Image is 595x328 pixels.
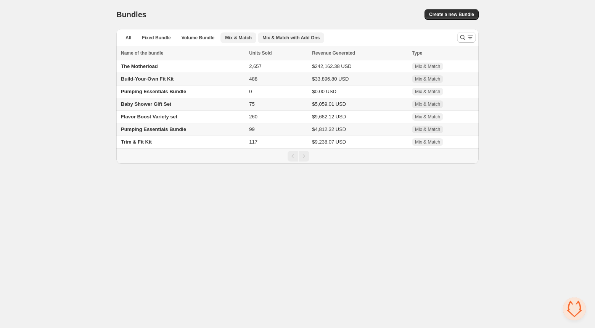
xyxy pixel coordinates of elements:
[415,63,440,69] span: Mix & Match
[249,49,279,57] button: Units Sold
[312,139,346,145] span: $9,238.07 USD
[116,148,479,164] nav: Pagination
[262,35,320,41] span: Mix & Match with Add Ons
[182,35,214,41] span: Volume Bundle
[142,35,170,41] span: Fixed Bundle
[121,63,158,69] span: The Motherload
[249,114,257,120] span: 260
[412,49,474,57] div: Type
[249,63,262,69] span: 2,657
[121,139,152,145] span: Trim & Fit Kit
[425,9,479,20] button: Create a new Bundle
[415,89,440,95] span: Mix & Match
[312,49,363,57] button: Revenue Generated
[312,126,346,132] span: $4,812.32 USD
[249,76,257,82] span: 488
[312,76,349,82] span: $33,896.80 USD
[415,76,440,82] span: Mix & Match
[121,89,186,94] span: Pumping Essentials Bundle
[415,101,440,107] span: Mix & Match
[563,297,586,320] a: Open chat
[121,49,244,57] div: Name of the bundle
[249,139,257,145] span: 117
[121,126,186,132] span: Pumping Essentials Bundle
[121,101,171,107] span: Baby Shower Gift Set
[429,11,474,18] span: Create a new Bundle
[125,35,131,41] span: All
[116,10,146,19] h1: Bundles
[312,49,355,57] span: Revenue Generated
[457,32,476,43] button: Search and filter results
[312,101,346,107] span: $5,059.01 USD
[249,49,272,57] span: Units Sold
[121,76,174,82] span: Build-Your-Own Fit Kit
[415,126,440,132] span: Mix & Match
[312,114,346,120] span: $9,682.12 USD
[249,126,254,132] span: 99
[312,89,336,94] span: $0.00 USD
[415,139,440,145] span: Mix & Match
[249,101,254,107] span: 75
[225,35,252,41] span: Mix & Match
[249,89,252,94] span: 0
[121,114,177,120] span: Flavor Boost Variety set
[415,114,440,120] span: Mix & Match
[312,63,351,69] span: $242,162.38 USD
